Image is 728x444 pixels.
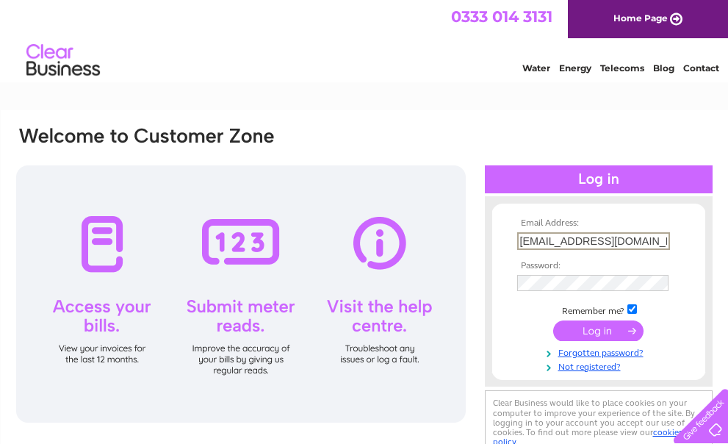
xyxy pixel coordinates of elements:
[559,62,591,74] a: Energy
[653,62,674,74] a: Blog
[683,62,719,74] a: Contact
[517,359,684,373] a: Not registered?
[513,218,684,229] th: Email Address:
[513,302,684,317] td: Remember me?
[26,38,101,83] img: logo.png
[513,261,684,271] th: Password:
[451,7,552,26] a: 0333 014 3131
[18,8,712,71] div: Clear Business is a trading name of Verastar Limited (registered in [GEOGRAPHIC_DATA] No. 3667643...
[600,62,644,74] a: Telecoms
[517,345,684,359] a: Forgotten password?
[522,62,550,74] a: Water
[553,321,644,341] input: Submit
